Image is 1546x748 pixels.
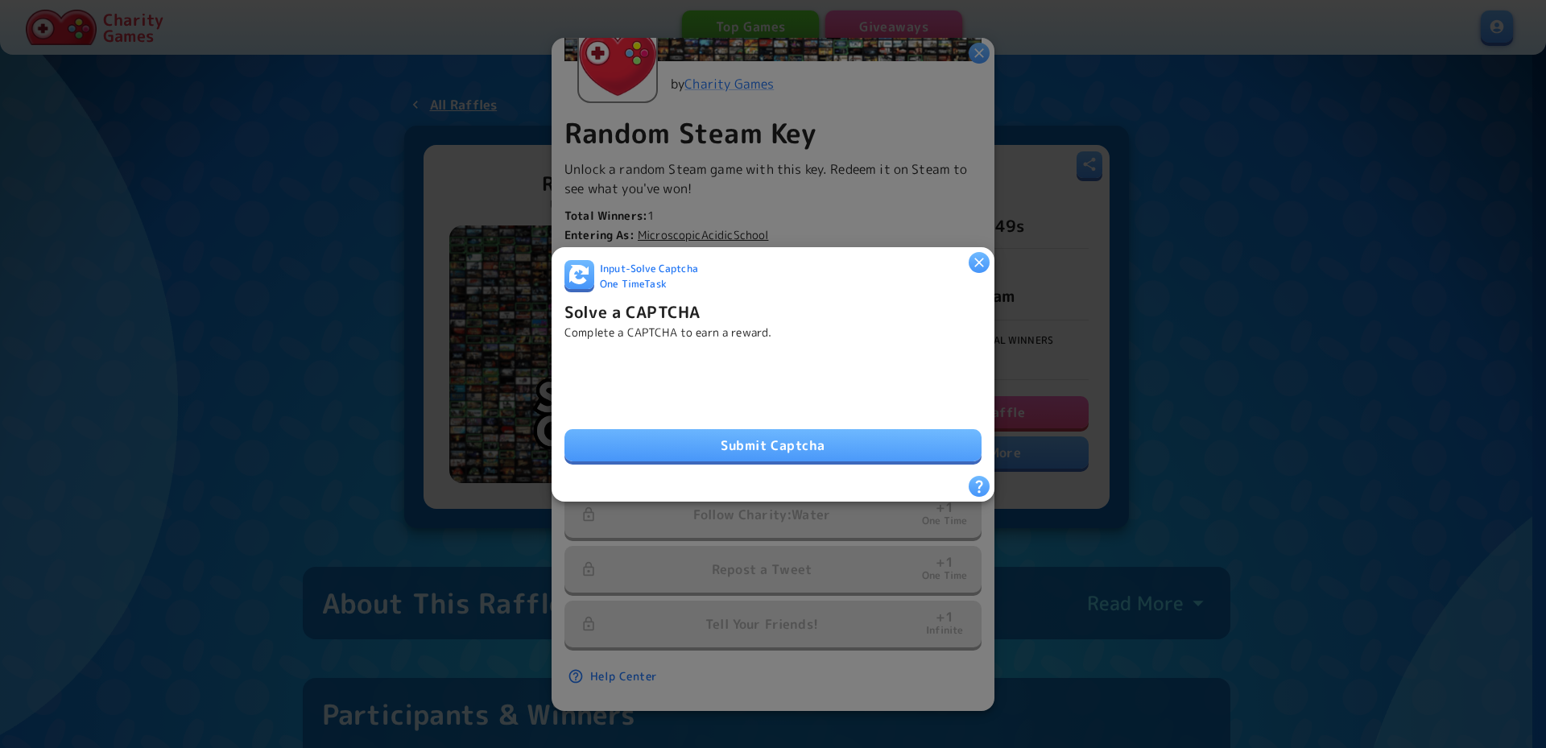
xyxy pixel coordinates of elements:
h6: Solve a CAPTCHA [564,298,700,324]
span: Input - Solve Captcha [600,262,698,277]
iframe: reCAPTCHA [564,353,809,416]
p: Complete a CAPTCHA to earn a reward. [564,324,771,340]
span: One Time Task [600,277,667,292]
button: Submit Captcha [564,429,982,461]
